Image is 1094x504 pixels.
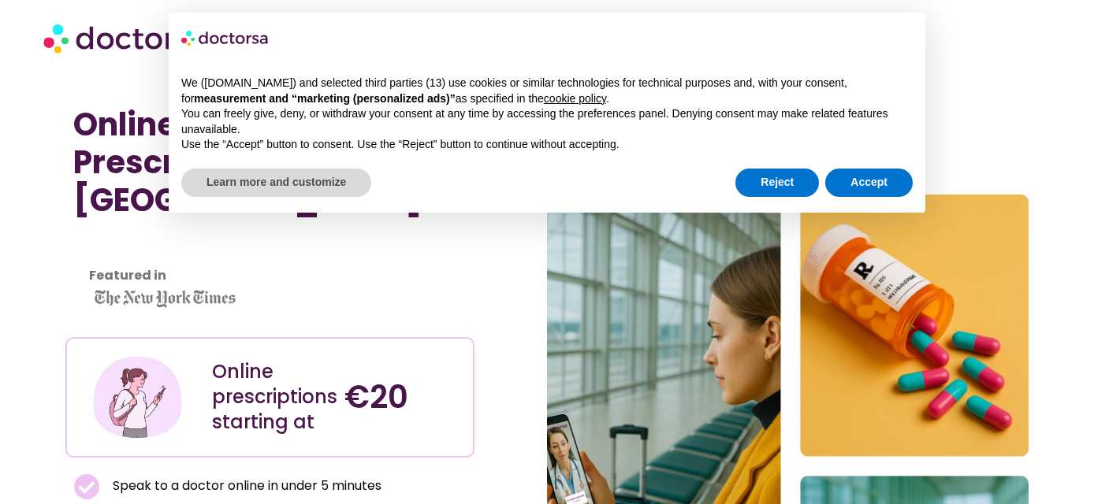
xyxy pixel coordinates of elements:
[181,137,913,153] p: Use the “Accept” button to consent. Use the “Reject” button to continue without accepting.
[825,169,913,197] button: Accept
[181,106,913,137] p: You can freely give, deny, or withdraw your consent at any time by accessing the preferences pane...
[109,475,381,497] span: Speak to a doctor online in under 5 minutes
[194,92,455,105] strong: measurement and “marketing (personalized ads)”
[181,76,913,106] p: We ([DOMAIN_NAME]) and selected third parties (13) use cookies or similar technologies for techni...
[73,235,310,254] iframe: Customer reviews powered by Trustpilot
[735,169,819,197] button: Reject
[73,106,467,219] h1: Online Doctor Prescription in [GEOGRAPHIC_DATA]
[544,92,606,105] a: cookie policy
[181,25,270,50] img: logo
[181,169,371,197] button: Learn more and customize
[212,359,329,435] div: Online prescriptions starting at
[89,266,166,284] strong: Featured in
[344,378,461,416] h4: €20
[73,254,467,272] iframe: Customer reviews powered by Trustpilot
[91,350,184,444] img: Illustration depicting a young woman in a casual outfit, engaged with her smartphone. She has a p...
